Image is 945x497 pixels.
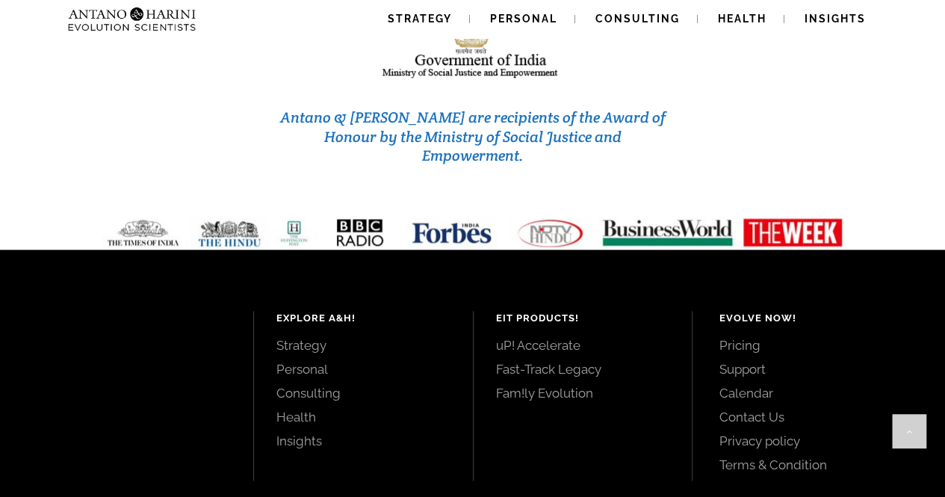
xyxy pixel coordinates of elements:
[595,13,680,25] span: Consulting
[719,433,911,449] a: Privacy policy
[90,217,855,248] img: Media-Strip
[276,433,450,449] a: Insights
[388,13,452,25] span: Strategy
[805,13,866,25] span: Insights
[719,457,911,473] a: Terms & Condition
[276,108,670,166] h3: Antano & [PERSON_NAME] are recipients of the Award of Honour by the Ministry of Social Justice an...
[719,361,911,377] a: Support
[719,385,911,401] a: Calendar
[496,337,670,354] a: uP! Accelerate
[719,409,911,425] a: Contact Us
[276,385,450,401] a: Consulting
[490,13,557,25] span: Personal
[496,385,670,401] a: Fam!ly Evolution
[276,311,450,326] h4: Explore A&H!
[719,337,911,354] a: Pricing
[719,311,911,326] h4: Evolve Now!
[276,361,450,377] a: Personal
[276,337,450,354] a: Strategy
[276,409,450,425] a: Health
[718,13,766,25] span: Health
[496,311,670,326] h4: EIT Products!
[496,361,670,377] a: Fast-Track Legacy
